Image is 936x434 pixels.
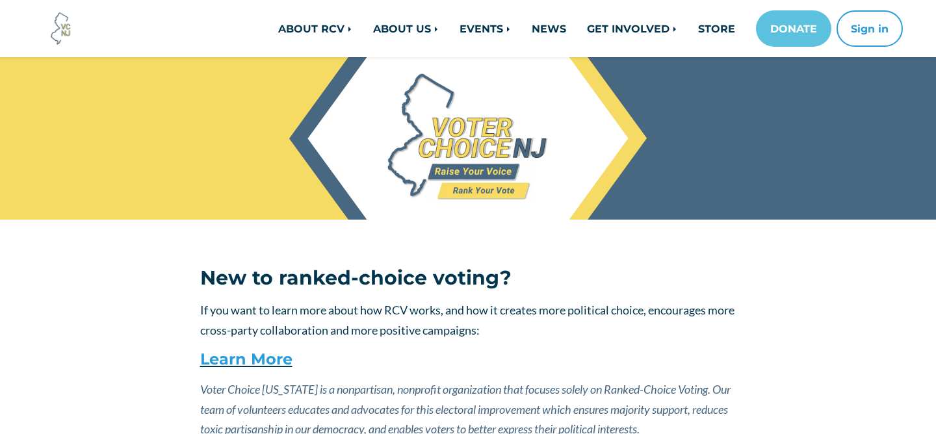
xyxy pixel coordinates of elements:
[190,10,903,47] nav: Main navigation
[200,266,736,290] h3: New to ranked-choice voting?
[200,350,292,368] a: Learn More
[449,16,521,42] a: EVENTS
[363,16,449,42] a: ABOUT US
[200,300,736,340] p: If you want to learn more about how RCV works, and how it creates more political choice, encourag...
[521,16,577,42] a: NEWS
[268,16,363,42] a: ABOUT RCV
[44,11,79,46] img: Voter Choice NJ
[688,16,746,42] a: STORE
[837,10,903,47] button: Sign in or sign up
[756,10,831,47] a: DONATE
[577,16,688,42] a: GET INVOLVED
